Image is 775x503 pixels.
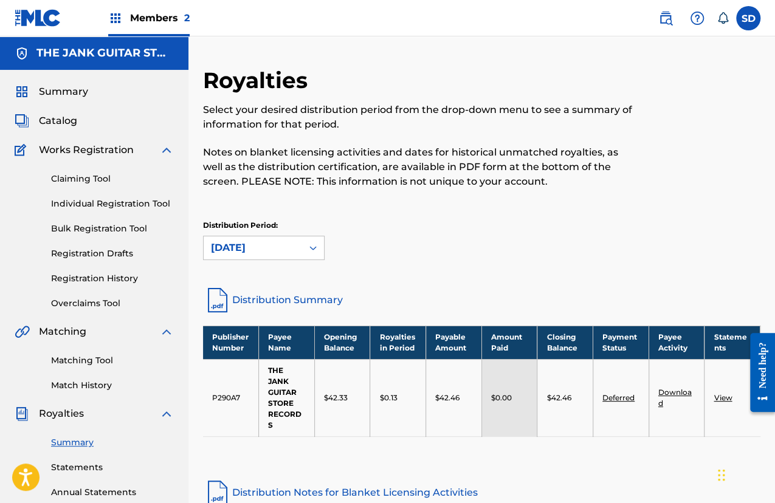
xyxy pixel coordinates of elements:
[718,457,725,493] div: Drag
[203,359,259,436] td: P290A7
[51,354,174,367] a: Matching Tool
[717,12,729,24] div: Notifications
[15,324,30,339] img: Matching
[491,392,512,403] p: $0.00
[314,326,370,359] th: Opening Balance
[649,326,704,359] th: Payee Activity
[658,388,692,408] a: Download
[259,359,315,436] td: THE JANK GUITAR STORE RECORDS
[203,220,325,231] p: Distribution Period:
[15,143,30,157] img: Works Registration
[203,145,632,189] p: Notes on blanket licensing activities and dates for historical unmatched royalties, as well as th...
[203,326,259,359] th: Publisher Number
[370,326,426,359] th: Royalties in Period
[15,84,29,99] img: Summary
[741,324,775,422] iframe: Resource Center
[159,324,174,339] img: expand
[130,11,190,25] span: Members
[426,326,482,359] th: Payable Amount
[704,326,760,359] th: Statements
[39,406,84,421] span: Royalties
[658,11,673,26] img: search
[15,114,29,128] img: Catalog
[714,393,732,402] a: View
[602,393,635,402] a: Deferred
[203,286,232,315] img: distribution-summary-pdf
[51,173,174,185] a: Claiming Tool
[211,241,295,255] div: [DATE]
[51,197,174,210] a: Individual Registration Tool
[537,326,593,359] th: Closing Balance
[203,286,760,315] a: Distribution Summary
[51,222,174,235] a: Bulk Registration Tool
[15,114,77,128] a: CatalogCatalog
[51,436,174,449] a: Summary
[51,272,174,285] a: Registration History
[379,392,397,403] p: $0.13
[39,84,88,99] span: Summary
[159,143,174,157] img: expand
[51,461,174,474] a: Statements
[184,12,190,24] span: 2
[259,326,315,359] th: Payee Name
[15,46,29,61] img: Accounts
[39,114,77,128] span: Catalog
[51,379,174,392] a: Match History
[39,324,86,339] span: Matching
[714,445,775,503] iframe: Chat Widget
[15,84,88,99] a: SummarySummary
[39,143,134,157] span: Works Registration
[203,103,632,132] p: Select your desired distribution period from the drop-down menu to see a summary of information f...
[653,6,678,30] a: Public Search
[51,486,174,499] a: Annual Statements
[546,392,571,403] p: $42.46
[690,11,704,26] img: help
[736,6,760,30] div: User Menu
[159,406,174,421] img: expand
[324,392,348,403] p: $42.33
[51,247,174,260] a: Registration Drafts
[593,326,649,359] th: Payment Status
[108,11,123,26] img: Top Rightsholders
[36,46,174,60] h5: THE JANK GUITAR STORE RECORDS
[203,67,314,94] h2: Royalties
[481,326,537,359] th: Amount Paid
[435,392,460,403] p: $42.46
[15,406,29,421] img: Royalties
[685,6,709,30] div: Help
[15,9,61,27] img: MLC Logo
[51,297,174,310] a: Overclaims Tool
